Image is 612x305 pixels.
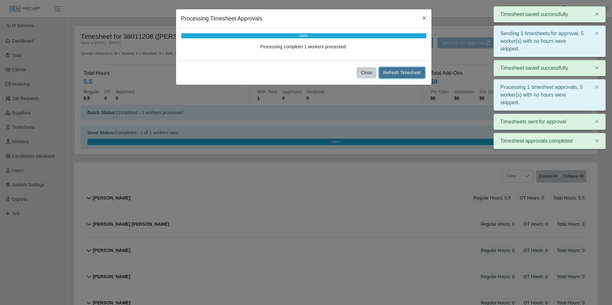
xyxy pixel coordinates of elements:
[494,79,606,111] div: Processing 1 timesheet approvals. 5 worker(s) with no hours were skipped.
[595,83,599,90] span: ×
[494,26,606,57] div: Sending 1 timesheets for approval. 5 worker(s) with no hours were skipped.
[494,133,606,149] div: Timesheet approvals completed
[595,118,599,125] span: ×
[181,33,426,38] div: 100%
[181,43,426,50] div: Processing complete! 1 workers processed.
[417,9,431,26] button: Close
[357,67,376,78] button: Close
[422,14,426,21] span: ×
[494,114,606,130] div: Timesheets sent for approval
[494,60,606,76] div: Timesheet saved successfully
[494,6,606,22] div: Timesheet saved successfully
[181,14,262,23] h5: Processing Timesheet Approvals
[595,64,599,71] span: ×
[379,67,425,78] button: Refresh Timesheet
[595,137,599,144] span: ×
[595,29,599,37] span: ×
